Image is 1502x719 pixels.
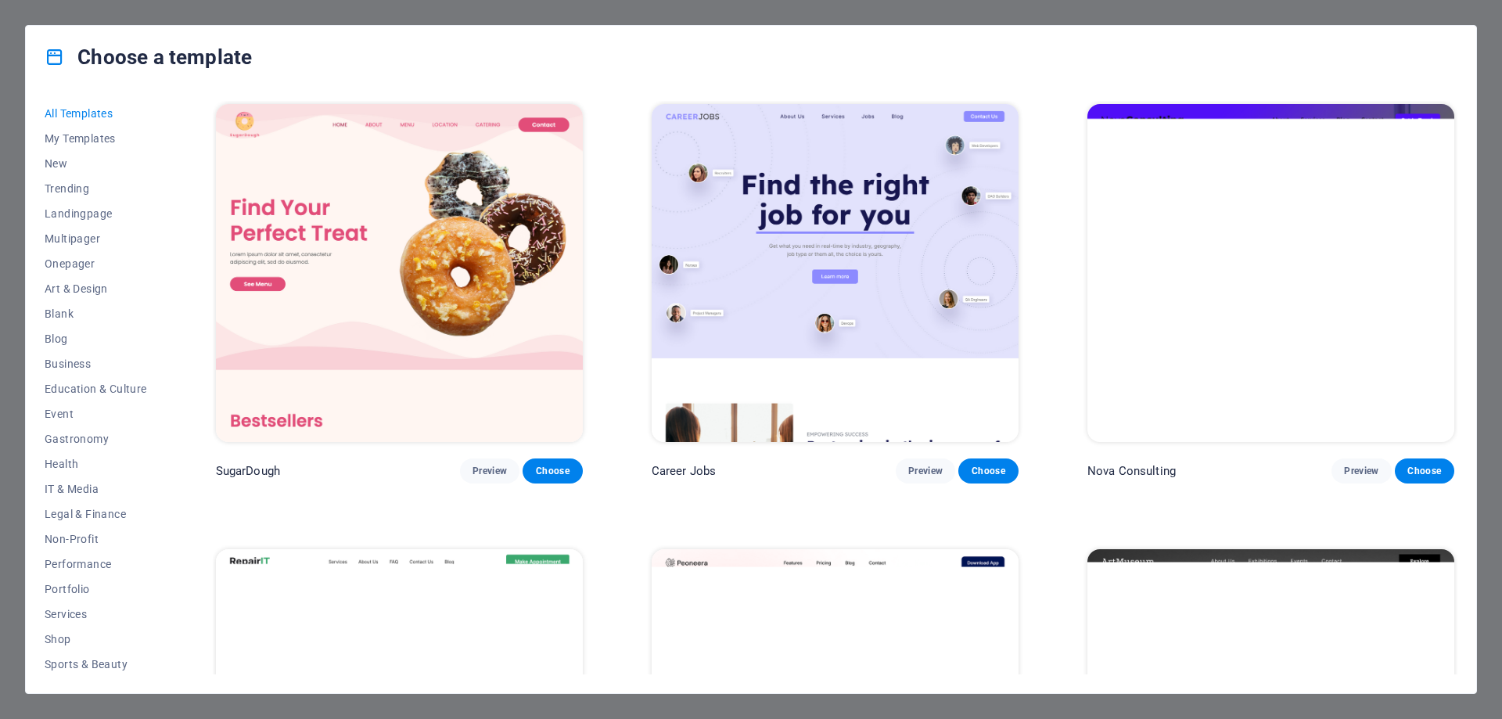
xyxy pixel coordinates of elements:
span: Landingpage [45,207,147,220]
button: Choose [1395,458,1454,484]
span: Shop [45,633,147,645]
span: Health [45,458,147,470]
span: Services [45,608,147,620]
button: IT & Media [45,476,147,502]
span: Legal & Finance [45,508,147,520]
button: Non-Profit [45,527,147,552]
span: Education & Culture [45,383,147,395]
span: Trending [45,182,147,195]
button: Education & Culture [45,376,147,401]
span: Blank [45,307,147,320]
button: Portfolio [45,577,147,602]
button: Legal & Finance [45,502,147,527]
span: Choose [535,465,570,477]
button: New [45,151,147,176]
button: Performance [45,552,147,577]
span: Multipager [45,232,147,245]
button: Sports & Beauty [45,652,147,677]
button: Multipager [45,226,147,251]
span: Performance [45,558,147,570]
button: Choose [958,458,1018,484]
button: My Templates [45,126,147,151]
span: Art & Design [45,282,147,295]
span: Non-Profit [45,533,147,545]
button: Services [45,602,147,627]
button: Trending [45,176,147,201]
button: Event [45,401,147,426]
span: Choose [1407,465,1442,477]
span: Business [45,358,147,370]
button: Health [45,451,147,476]
p: Career Jobs [652,463,717,479]
span: Gastronomy [45,433,147,445]
button: Shop [45,627,147,652]
span: Preview [908,465,943,477]
button: Preview [460,458,519,484]
button: Business [45,351,147,376]
p: Nova Consulting [1087,463,1176,479]
button: Blog [45,326,147,351]
span: Choose [971,465,1005,477]
span: IT & Media [45,483,147,495]
span: Event [45,408,147,420]
button: Preview [896,458,955,484]
span: Blog [45,333,147,345]
span: Preview [1344,465,1378,477]
span: New [45,157,147,170]
span: My Templates [45,132,147,145]
span: Onepager [45,257,147,270]
img: Career Jobs [652,104,1019,442]
span: Portfolio [45,583,147,595]
span: All Templates [45,107,147,120]
span: Sports & Beauty [45,658,147,670]
button: Blank [45,301,147,326]
img: SugarDough [216,104,583,442]
button: Art & Design [45,276,147,301]
button: Onepager [45,251,147,276]
h4: Choose a template [45,45,252,70]
button: All Templates [45,101,147,126]
button: Landingpage [45,201,147,226]
p: SugarDough [216,463,280,479]
span: Preview [473,465,507,477]
button: Gastronomy [45,426,147,451]
button: Choose [523,458,582,484]
img: Nova Consulting [1087,104,1454,442]
button: Preview [1331,458,1391,484]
